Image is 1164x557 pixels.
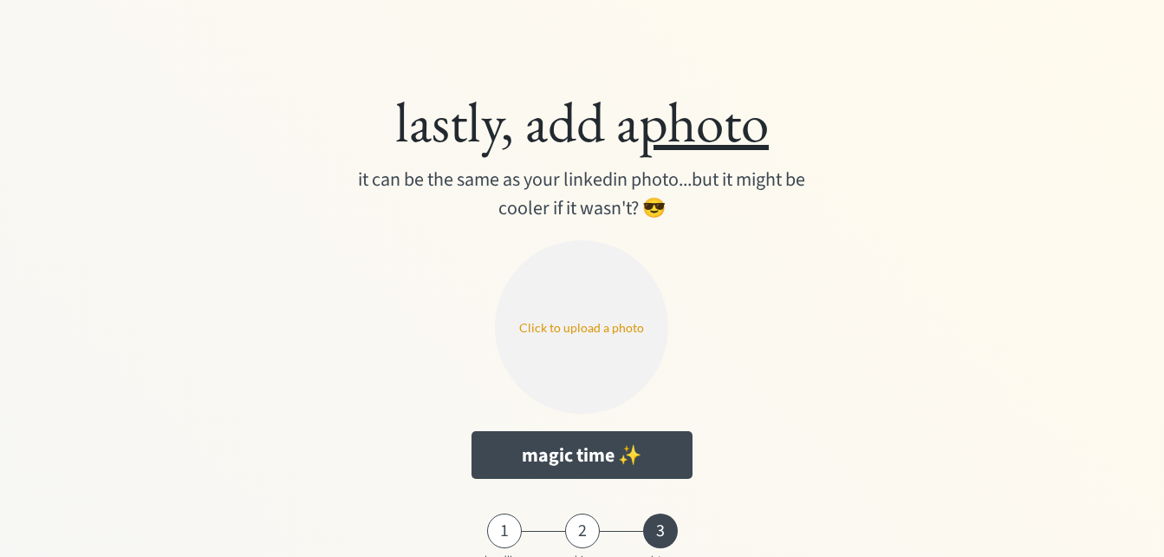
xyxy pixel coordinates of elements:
div: it can be the same as your linkedin photo...but it might be cooler if it wasn't? 😎 [338,166,825,223]
div: 2 [565,521,600,541]
button: magic time ✨ [471,431,693,479]
div: 1 [487,521,522,541]
div: 3 [643,521,678,541]
div: lastly, add a [147,87,1016,157]
u: photo [639,85,769,158]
